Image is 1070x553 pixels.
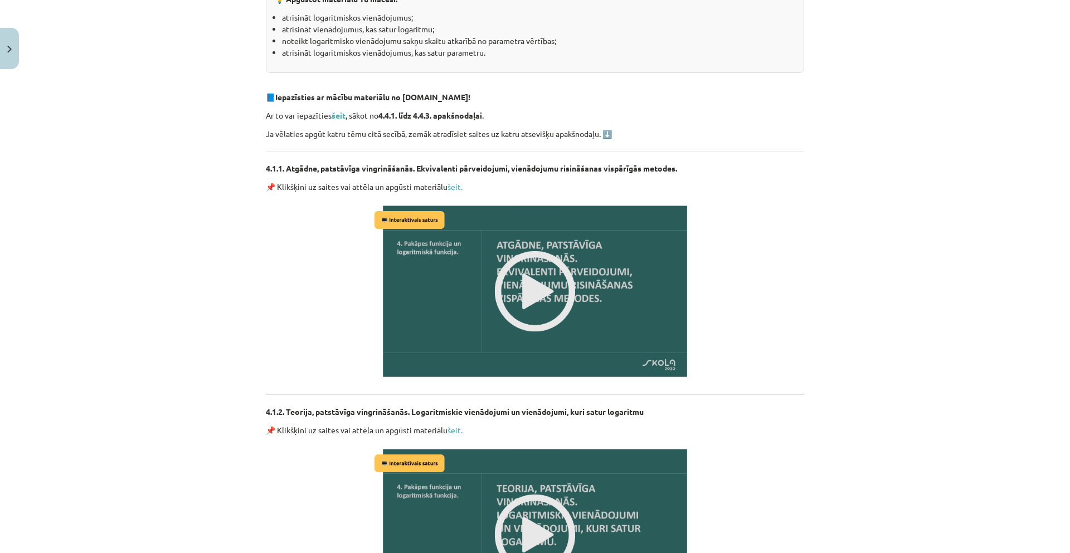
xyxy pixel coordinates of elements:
li: atrisināt logaritmiskos vienādojumus; [282,12,795,23]
p: 📌 Klikšķini uz saites vai attēla un apgūsti materiālu [266,181,804,193]
a: šeit. [448,182,463,192]
img: icon-close-lesson-0947bae3869378f0d4975bcd49f059093ad1ed9edebbc8119c70593378902aed.svg [7,46,12,53]
li: noteikt logaritmisko vienādojumu sakņu skaitu atkarībā no parametra vērtības; [282,35,795,47]
li: atrisināt logaritmiskos vienādojumus, kas satur parametru. [282,47,795,58]
p: 📘 [266,91,804,103]
li: atrisināt vienādojumus, kas satur logaritmu; [282,23,795,35]
p: Ja vēlaties apgūt katru tēmu citā secībā, zemāk atradīsiet saites uz katru atsevišķu apakšnodaļu. ⬇️ [266,128,804,140]
strong: 4.1.2. Teorija, patstāvīga vingrināšanās. Logaritmiskie vienādojumi un vienādojumi, kuri satur lo... [266,407,644,417]
p: 📌 Klikšķini uz saites vai attēla un apgūsti materiālu [266,424,804,436]
a: šeit. [448,425,463,435]
strong: 4.1.1. Atgādne, patstāvīga vingrināšanās. Ekvivalenti pārveidojumi, vienādojumu risināšanas vispā... [266,163,677,173]
a: šeit [332,110,346,120]
strong: Iepazīsties ar mācību materiālu no [DOMAIN_NAME]! [275,92,470,102]
p: Ar to var iepazīties , sākot no . [266,110,804,121]
strong: 4.4.1. līdz 4.4.3. apakšnodaļai [378,110,482,120]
